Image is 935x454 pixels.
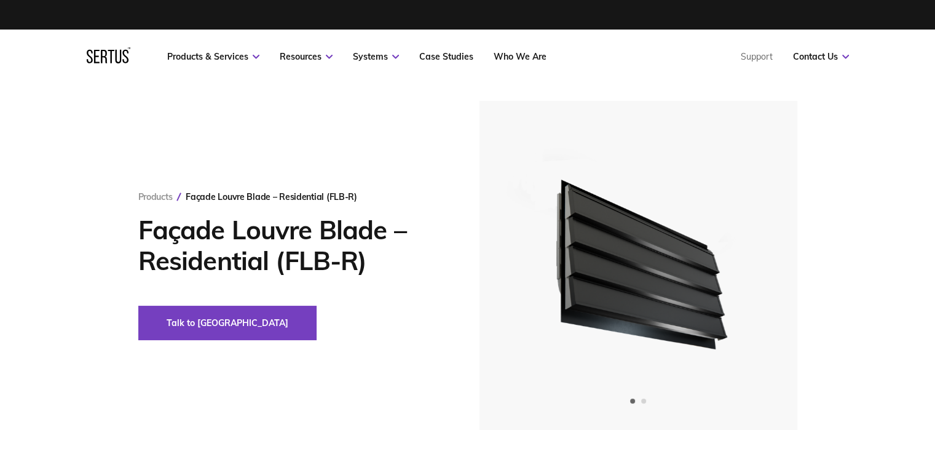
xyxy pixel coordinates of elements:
[741,51,773,62] a: Support
[419,51,473,62] a: Case Studies
[167,51,259,62] a: Products & Services
[353,51,399,62] a: Systems
[138,215,443,276] h1: Façade Louvre Blade – Residential (FLB-R)
[138,306,317,340] button: Talk to [GEOGRAPHIC_DATA]
[641,399,646,404] span: Go to slide 2
[793,51,849,62] a: Contact Us
[280,51,333,62] a: Resources
[714,312,935,454] iframe: Chat Widget
[494,51,546,62] a: Who We Are
[138,191,173,202] a: Products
